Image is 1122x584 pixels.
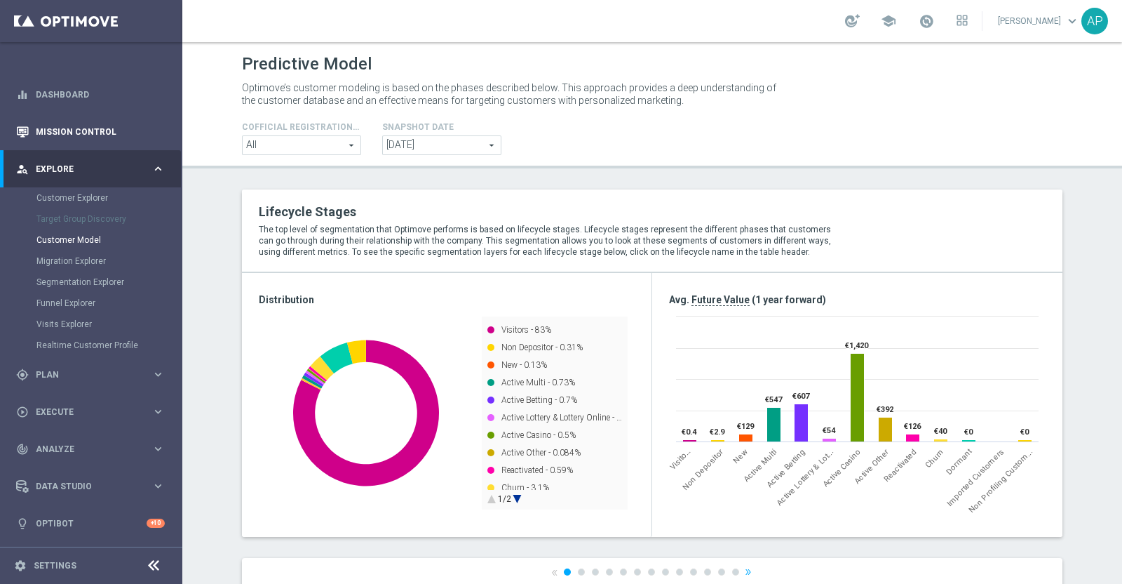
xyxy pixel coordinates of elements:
[792,392,810,401] text: €607
[501,325,551,335] text: Visitors - 83%
[501,360,547,370] text: New - 0.13%
[996,11,1081,32] a: [PERSON_NAME]keyboard_arrow_down
[242,81,782,107] p: Optimove’s customer modeling is based on the phases described below. This approach provides a dee...
[16,163,29,175] i: person_search
[16,517,29,530] i: lightbulb
[501,413,622,423] text: Active Lottery & Lottery Online - …
[147,519,165,528] div: +10
[36,277,146,288] a: Segmentation Explorer
[16,443,151,456] div: Analyze
[16,369,151,381] div: Plan
[498,494,511,504] text: 1/2
[823,426,836,435] text: €54
[564,569,571,576] a: 1
[882,447,919,484] span: Reactivated
[16,369,29,381] i: gps_fixed
[877,405,893,414] text: €392
[1081,8,1108,34] div: AP
[668,447,693,472] span: Visitors
[15,444,165,455] button: track_changes Analyze keyboard_arrow_right
[1064,13,1080,29] span: keyboard_arrow_down
[845,341,869,350] text: €1,420
[821,447,863,489] span: Active Casino
[16,88,29,101] i: equalizer
[904,422,921,431] text: €126
[765,395,783,404] text: €547
[36,234,146,246] a: Customer Model
[691,294,750,306] span: Future Value
[16,76,165,113] div: Dashboard
[501,465,573,475] text: Reactivated - 0.59%
[945,447,974,477] span: Dormant
[15,164,165,175] button: person_search Explore keyboard_arrow_right
[16,113,165,150] div: Mission Control
[36,230,181,251] div: Customer Model
[710,427,725,437] text: €2.9
[259,224,844,258] p: The top level of segmentation that Optimove performs is based on lifecycle stages. Lifecycle stag...
[501,448,581,458] text: Active Other - 0.084%
[742,447,778,484] span: Active Multi
[36,165,151,173] span: Explore
[967,447,1034,515] div: Non Profiling Customer
[36,371,151,379] span: Plan
[259,204,844,220] h2: Lifecycle Stages
[15,126,165,138] button: Mission Control
[501,395,577,405] text: Active Betting - 0.7%
[151,405,165,418] i: keyboard_arrow_right
[36,314,181,335] div: Visits Explorer
[853,447,891,485] span: Active Other
[731,447,749,465] span: New
[36,272,181,293] div: Segmentation Explorer
[15,406,165,418] button: play_circle_outline Execute keyboard_arrow_right
[775,447,835,507] div: Active Lottery & Lottery Online
[36,113,165,150] a: Mission Control
[964,427,973,437] text: €0
[34,562,76,570] a: Settings
[36,319,146,330] a: Visits Explorer
[36,293,181,314] div: Funnel Explorer
[15,481,165,492] button: Data Studio keyboard_arrow_right
[16,443,29,456] i: track_changes
[16,163,151,175] div: Explore
[36,408,151,416] span: Execute
[1020,427,1029,437] text: €0
[36,255,146,267] a: Migration Explorer
[501,483,549,493] text: Churn - 3.1%
[16,406,151,418] div: Execute
[934,427,947,436] text: €40
[15,369,165,380] button: gps_fixed Plan keyboard_arrow_right
[15,89,165,100] button: equalizer Dashboard
[737,422,755,431] text: €129
[36,340,146,351] a: Realtime Customer Profile
[501,430,576,440] text: Active Casino - 0.5%
[242,54,372,74] h1: Predictive Model
[151,162,165,175] i: keyboard_arrow_right
[36,192,146,204] a: Customer Explorer
[16,406,29,418] i: play_circle_outline
[501,378,575,387] text: Active Multi - 0.73%
[151,442,165,456] i: keyboard_arrow_right
[151,479,165,493] i: keyboard_arrow_right
[765,447,807,489] span: Active Betting
[36,335,181,356] div: Realtime Customer Profile
[945,447,1006,508] span: Imported Customers
[14,559,27,572] i: settings
[681,447,726,492] span: Non Depositor
[36,187,181,208] div: Customer Explorer
[15,518,165,529] button: lightbulb Optibot +10
[36,251,181,272] div: Migration Explorer
[36,208,181,230] div: Target Group Discovery
[36,76,165,113] a: Dashboard
[151,368,165,381] i: keyboard_arrow_right
[669,294,689,305] span: Avg.
[682,427,697,437] text: €0.4
[924,447,946,470] span: Churn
